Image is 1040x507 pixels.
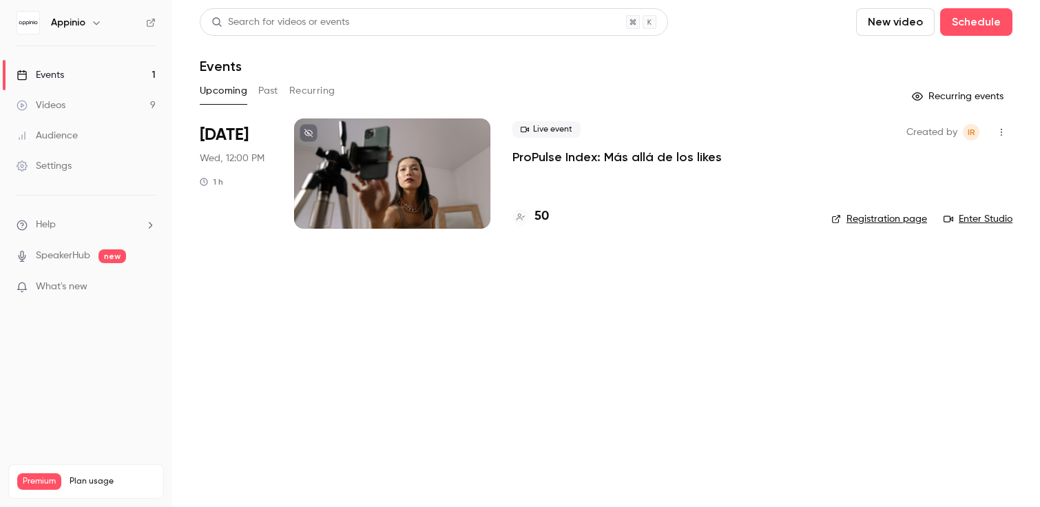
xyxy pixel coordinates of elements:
li: help-dropdown-opener [17,218,156,232]
button: Recurring [289,80,335,102]
div: Events [17,68,64,82]
span: IR [968,124,975,141]
iframe: Noticeable Trigger [139,281,156,293]
img: Appinio [17,12,39,34]
a: ProPulse Index: Más allá de los likes [512,149,722,165]
span: Plan usage [70,476,155,487]
div: Audience [17,129,78,143]
span: [DATE] [200,124,249,146]
button: New video [856,8,935,36]
button: Recurring events [906,85,1012,107]
a: SpeakerHub [36,249,90,263]
span: Wed, 12:00 PM [200,152,264,165]
div: Sep 17 Wed, 12:00 PM (Europe/Madrid) [200,118,272,229]
h1: Events [200,58,242,74]
h4: 50 [534,207,549,226]
div: Search for videos or events [211,15,349,30]
div: Videos [17,99,65,112]
div: Settings [17,159,72,173]
a: Registration page [831,212,927,226]
span: Help [36,218,56,232]
button: Past [258,80,278,102]
button: Upcoming [200,80,247,102]
a: 50 [512,207,549,226]
div: 1 h [200,176,223,187]
span: Premium [17,473,61,490]
a: Enter Studio [944,212,1012,226]
span: new [98,249,126,263]
h6: Appinio [51,16,85,30]
span: Live event [512,121,581,138]
span: What's new [36,280,87,294]
span: Isabella Rentería Berrospe [963,124,979,141]
span: Created by [906,124,957,141]
button: Schedule [940,8,1012,36]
